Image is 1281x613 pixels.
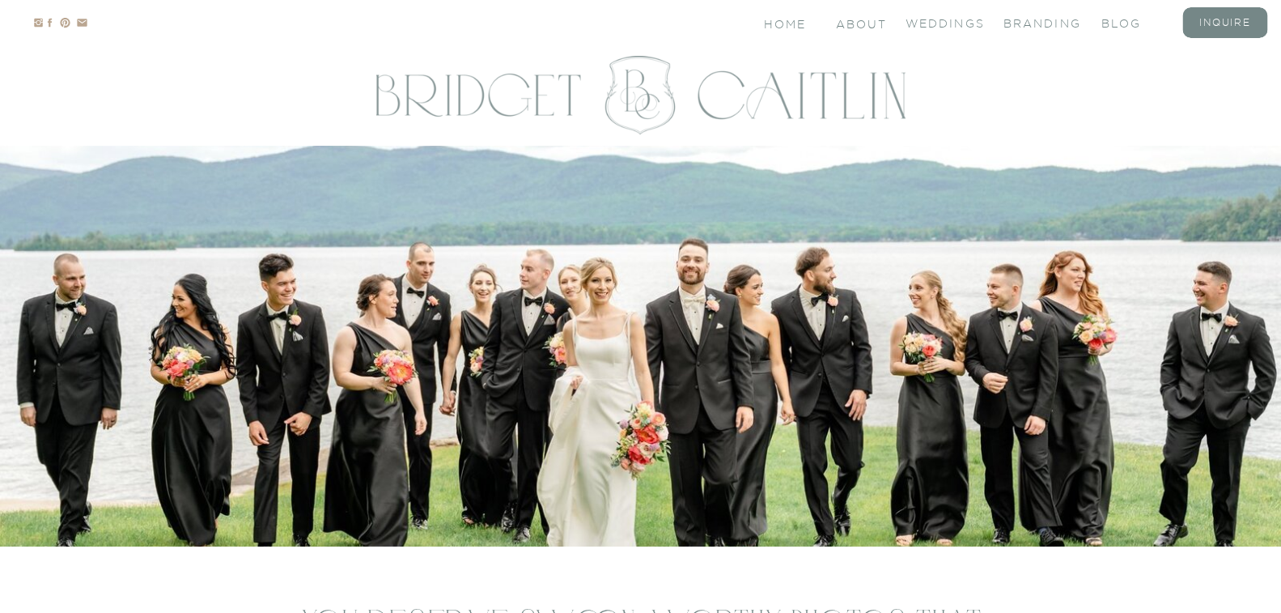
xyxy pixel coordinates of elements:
a: About [836,16,884,30]
a: inquire [1193,15,1258,29]
a: Weddings [906,15,970,29]
a: Home [764,16,808,30]
a: branding [1003,15,1068,29]
a: blog [1101,15,1166,29]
